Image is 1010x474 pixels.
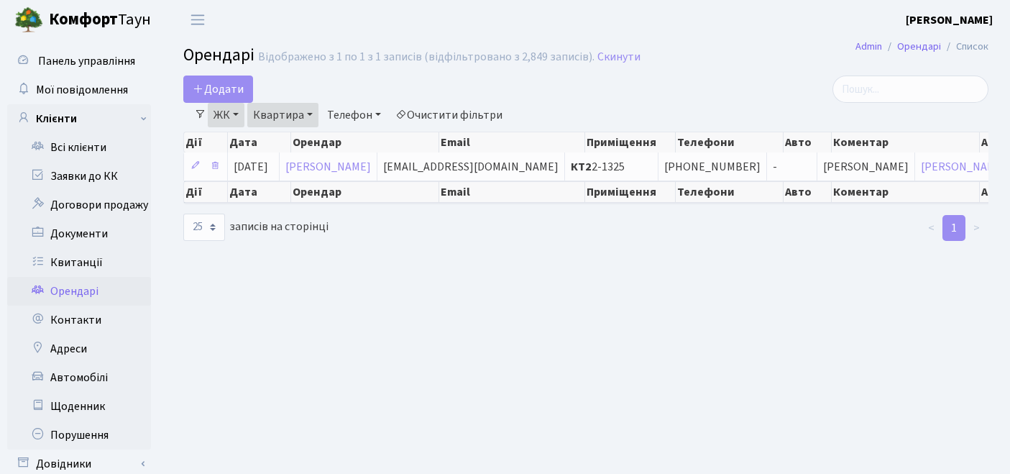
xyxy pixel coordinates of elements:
[184,181,228,203] th: Дії
[571,159,592,175] b: КТ2
[784,181,831,203] th: Авто
[439,132,585,152] th: Email
[7,334,151,363] a: Адреси
[7,363,151,392] a: Автомобілі
[834,32,1010,62] nav: breadcrumb
[597,50,641,64] a: Скинути
[585,132,676,152] th: Приміщення
[7,133,151,162] a: Всі клієнти
[208,103,244,127] a: ЖК
[439,181,585,203] th: Email
[291,181,439,203] th: Орендар
[823,159,909,175] span: [PERSON_NAME]
[906,12,993,29] a: [PERSON_NAME]
[291,132,439,152] th: Орендар
[285,159,371,175] a: [PERSON_NAME]
[855,39,882,54] a: Admin
[676,132,784,152] th: Телефони
[585,181,676,203] th: Приміщення
[183,214,329,241] label: записів на сторінці
[941,39,988,55] li: Список
[7,421,151,450] a: Порушення
[321,103,387,127] a: Телефон
[7,392,151,421] a: Щоденник
[38,53,135,69] span: Панель управління
[228,181,291,203] th: Дата
[7,277,151,306] a: Орендарі
[193,81,244,97] span: Додати
[7,219,151,248] a: Документи
[942,215,965,241] a: 1
[7,162,151,191] a: Заявки до КК
[234,159,268,175] span: [DATE]
[7,47,151,76] a: Панель управління
[183,76,253,103] a: Додати
[258,50,594,64] div: Відображено з 1 по 1 з 1 записів (відфільтровано з 2,849 записів).
[7,104,151,133] a: Клієнти
[906,12,993,28] b: [PERSON_NAME]
[7,76,151,104] a: Мої повідомлення
[183,42,254,68] span: Орендарі
[383,159,559,175] span: [EMAIL_ADDRESS][DOMAIN_NAME]
[49,8,151,32] span: Таун
[832,76,988,103] input: Пошук...
[571,161,652,173] span: 2-1325
[832,181,980,203] th: Коментар
[14,6,43,35] img: logo.png
[49,8,118,31] b: Комфорт
[247,103,318,127] a: Квартира
[390,103,508,127] a: Очистити фільтри
[7,306,151,334] a: Контакти
[921,159,1006,175] a: [PERSON_NAME]
[664,161,761,173] span: [PHONE_NUMBER]
[36,82,128,98] span: Мої повідомлення
[7,191,151,219] a: Договори продажу
[897,39,941,54] a: Орендарі
[184,132,228,152] th: Дії
[7,248,151,277] a: Квитанції
[183,214,225,241] select: записів на сторінці
[832,132,980,152] th: Коментар
[180,8,216,32] button: Переключити навігацію
[676,181,784,203] th: Телефони
[784,132,831,152] th: Авто
[228,132,291,152] th: Дата
[773,161,811,173] span: -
